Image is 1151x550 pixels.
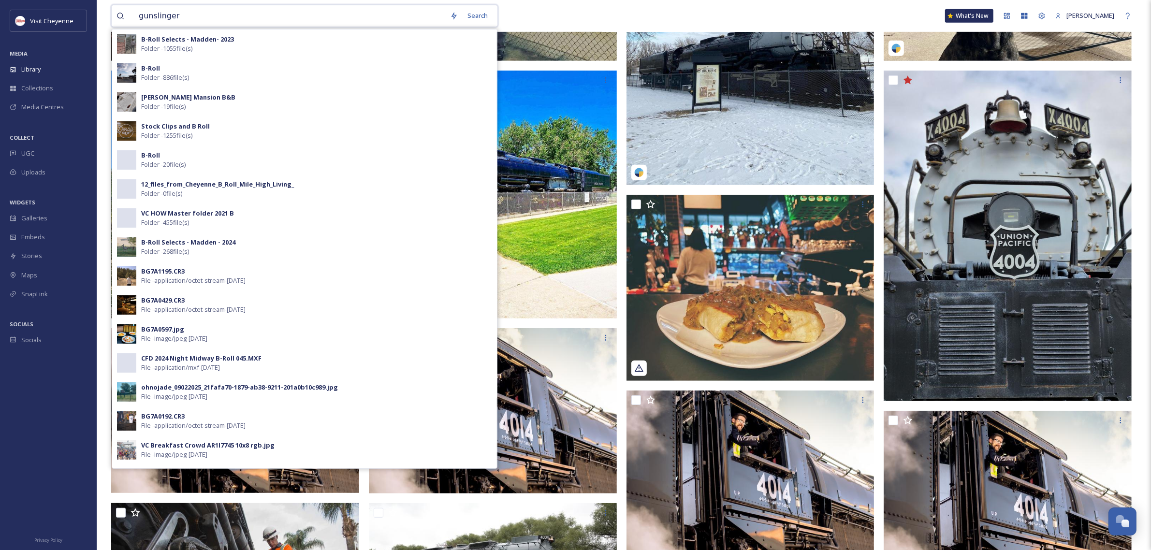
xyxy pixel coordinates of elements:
[141,64,160,72] strong: B-Roll
[141,276,246,285] span: File - application/octet-stream - [DATE]
[463,6,493,25] div: Search
[21,168,45,177] span: Uploads
[21,335,42,345] span: Socials
[141,412,185,421] div: BG7A0192.CR3
[21,214,47,223] span: Galleries
[21,84,53,93] span: Collections
[141,354,262,363] div: CFD 2024 Night Midway B-Roll 045.MXF
[134,5,445,27] input: Search your library
[141,441,275,450] div: VC Breakfast Crowd AR1I7745 10x8 rgb.jpg
[21,65,41,74] span: Library
[141,131,192,140] span: Folder - 1255 file(s)
[891,43,901,53] img: snapsea-logo.png
[1050,6,1119,25] a: [PERSON_NAME]
[141,73,189,82] span: Folder - 886 file(s)
[141,151,160,159] strong: B-Roll
[21,102,64,112] span: Media Centres
[111,328,359,493] img: Copy of Big Boy18 (1 of 1).jpg
[141,325,184,334] div: BG7A0597.jpg
[141,122,210,130] strong: Stock Clips and B Roll
[117,324,136,344] img: 0e4ef728-23db-4932-b363-e3b367645849.jpg
[111,71,359,318] img: where.rv.now_08112025_17877121936864566.jpg
[634,168,644,177] img: snapsea-logo.png
[10,199,35,206] span: WIDGETS
[884,71,1132,401] img: Big Boy 4004.jpg
[117,92,136,112] img: cefa5866-f0d4-488e-ba17-2c0a1977c2ec.jpg
[34,537,62,543] span: Privacy Policy
[21,289,48,299] span: SnapLink
[1066,11,1114,20] span: [PERSON_NAME]
[141,189,182,198] span: Folder - 0 file(s)
[141,296,185,305] div: BG7A0429.CR3
[141,102,186,111] span: Folder - 19 file(s)
[34,534,62,545] a: Privacy Policy
[141,218,189,227] span: Folder - 455 file(s)
[141,421,246,430] span: File - application/octet-stream - [DATE]
[117,63,136,83] img: 483bf8ce-31c1-4270-85f2-277a2d459157.jpg
[21,251,42,261] span: Stories
[141,450,207,459] span: File - image/jpeg - [DATE]
[141,160,186,169] span: Folder - 20 file(s)
[626,195,874,381] img: railyardcoffeehaus_08112025_18089009335244426.jpg
[141,392,207,401] span: File - image/jpeg - [DATE]
[141,334,207,343] span: File - image/jpeg - [DATE]
[117,237,136,257] img: 37b9e648-ae3d-4199-a61f-5047c4df80cf.jpg
[141,363,220,372] span: File - application/mxf - [DATE]
[141,209,234,217] strong: VC HOW Master folder 2021 B
[10,320,33,328] span: SOCIALS
[141,247,189,256] span: Folder - 268 file(s)
[141,180,294,188] strong: 12_files_from_Cheyenne_B_Roll_Mile_High_Living_
[117,440,136,460] img: 1600ae55-3be9-482e-832c-84f5d6f57608.jpg
[141,305,246,314] span: File - application/octet-stream - [DATE]
[21,232,45,242] span: Embeds
[141,267,185,276] div: BG7A1195.CR3
[117,121,136,141] img: 79bed821-241d-4c55-87a7-0c1a381cc1e9.jpg
[117,382,136,402] img: 86e4cfd3-bb4a-4a72-b7dd-d8cd4ed8f77c.jpg
[10,50,28,57] span: MEDIA
[1108,507,1136,536] button: Open Chat
[30,16,73,25] span: Visit Cheyenne
[21,271,37,280] span: Maps
[117,266,136,286] img: c316705e-cba0-46bf-ae3c-866f54345477.jpg
[10,134,34,141] span: COLLECT
[117,411,136,431] img: e81fbb30-2d24-4a86-8504-831433ac6328.jpg
[117,295,136,315] img: e4255dfa-c87b-4249-a755-93b1ec6c3379.jpg
[141,44,192,53] span: Folder - 1055 file(s)
[945,9,993,23] a: What's New
[141,238,235,246] strong: B-Roll Selects - Madden - 2024
[21,149,34,158] span: UGC
[141,383,338,392] div: ohnojade_09022025_21fafa70-1879-ab38-9211-201a0b10c989.jpg
[117,34,136,54] img: 1f89e94f-598f-4f83-85b4-7f787da1a7b4.jpg
[141,93,235,101] strong: [PERSON_NAME] Mansion B&B
[141,35,234,43] strong: B-Roll Selects - Madden- 2023
[15,16,25,26] img: visit_cheyenne_logo.jpeg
